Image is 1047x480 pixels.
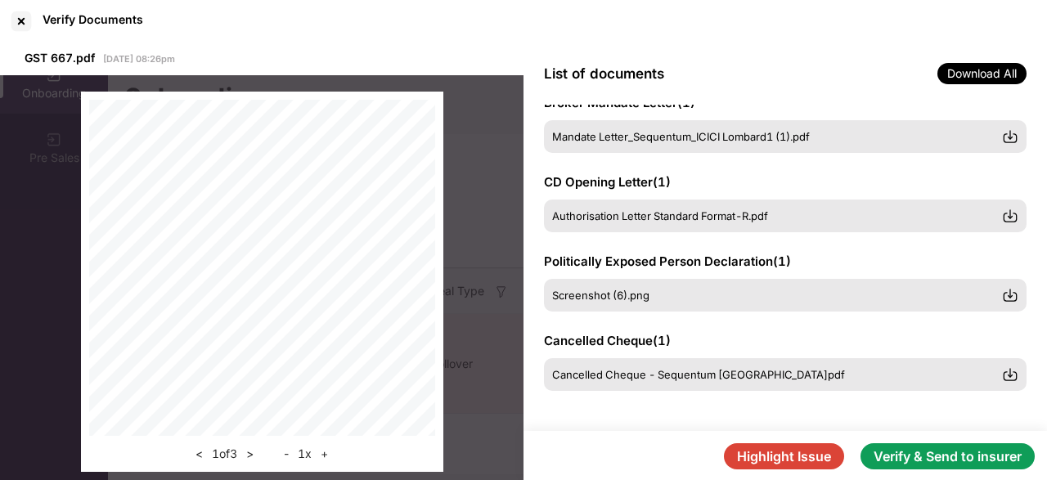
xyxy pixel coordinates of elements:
div: 1 x [279,444,333,464]
div: 1 of 3 [191,444,258,464]
span: List of documents [544,65,664,82]
span: Politically Exposed Person Declaration ( 1 ) [544,253,791,269]
span: Cancelled Cheque ( 1 ) [544,333,671,348]
span: Mandate Letter_Sequentum_ICICI Lombard1 (1).pdf [552,130,810,143]
span: Screenshot (6).png [552,289,649,302]
button: - [279,444,294,464]
img: svg+xml;base64,PHN2ZyBpZD0iRG93bmxvYWQtMzJ4MzIiIHhtbG5zPSJodHRwOi8vd3d3LnczLm9yZy8yMDAwL3N2ZyIgd2... [1002,208,1018,224]
img: svg+xml;base64,PHN2ZyBpZD0iRG93bmxvYWQtMzJ4MzIiIHhtbG5zPSJodHRwOi8vd3d3LnczLm9yZy8yMDAwL3N2ZyIgd2... [1002,287,1018,303]
span: CD Opening Letter ( 1 ) [544,174,671,190]
span: Authorisation Letter Standard Format-R.pdf [552,209,768,222]
img: svg+xml;base64,PHN2ZyBpZD0iRG93bmxvYWQtMzJ4MzIiIHhtbG5zPSJodHRwOi8vd3d3LnczLm9yZy8yMDAwL3N2ZyIgd2... [1002,366,1018,383]
span: Cancelled Cheque - Sequentum [GEOGRAPHIC_DATA]pdf [552,368,845,381]
button: Highlight Issue [724,443,844,469]
button: < [191,444,208,464]
button: > [241,444,258,464]
span: Download All [937,63,1027,84]
div: Verify Documents [43,12,143,26]
span: GST 667.pdf [25,51,95,65]
span: [DATE] 08:26pm [103,53,175,65]
button: + [316,444,333,464]
img: svg+xml;base64,PHN2ZyBpZD0iRG93bmxvYWQtMzJ4MzIiIHhtbG5zPSJodHRwOi8vd3d3LnczLm9yZy8yMDAwL3N2ZyIgd2... [1002,128,1018,145]
button: Verify & Send to insurer [861,443,1035,469]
